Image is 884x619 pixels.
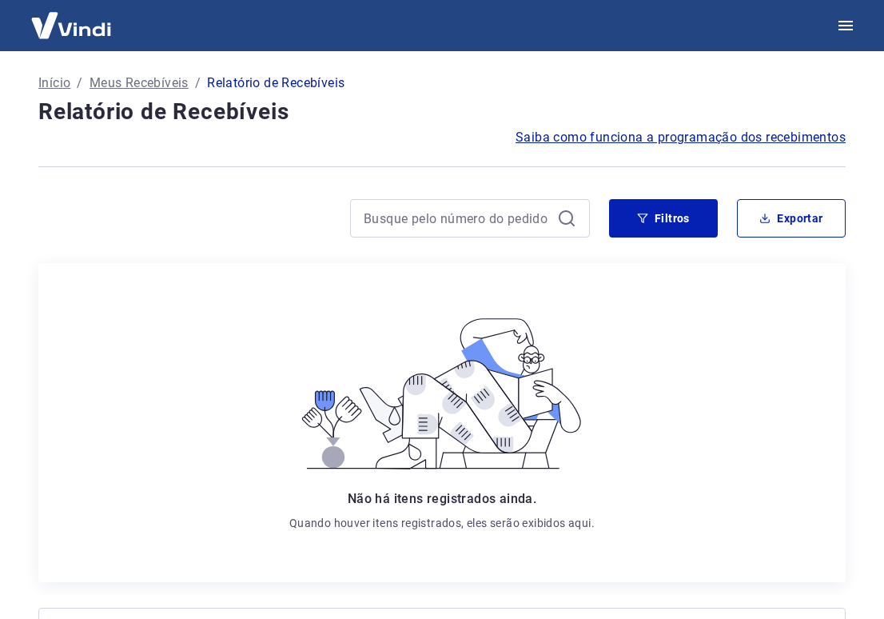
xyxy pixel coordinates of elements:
button: Exportar [737,199,846,238]
button: Filtros [609,199,718,238]
span: Não há itens registrados ainda. [348,491,536,506]
h4: Relatório de Recebíveis [38,96,846,128]
p: Quando houver itens registrados, eles serão exibidos aqui. [289,515,595,531]
a: Meus Recebíveis [90,74,189,93]
a: Saiba como funciona a programação dos recebimentos [516,128,846,147]
p: / [77,74,82,93]
input: Busque pelo número do pedido [364,206,551,230]
a: Início [38,74,70,93]
p: Relatório de Recebíveis [207,74,344,93]
p: / [195,74,201,93]
img: Vindi [19,1,123,50]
